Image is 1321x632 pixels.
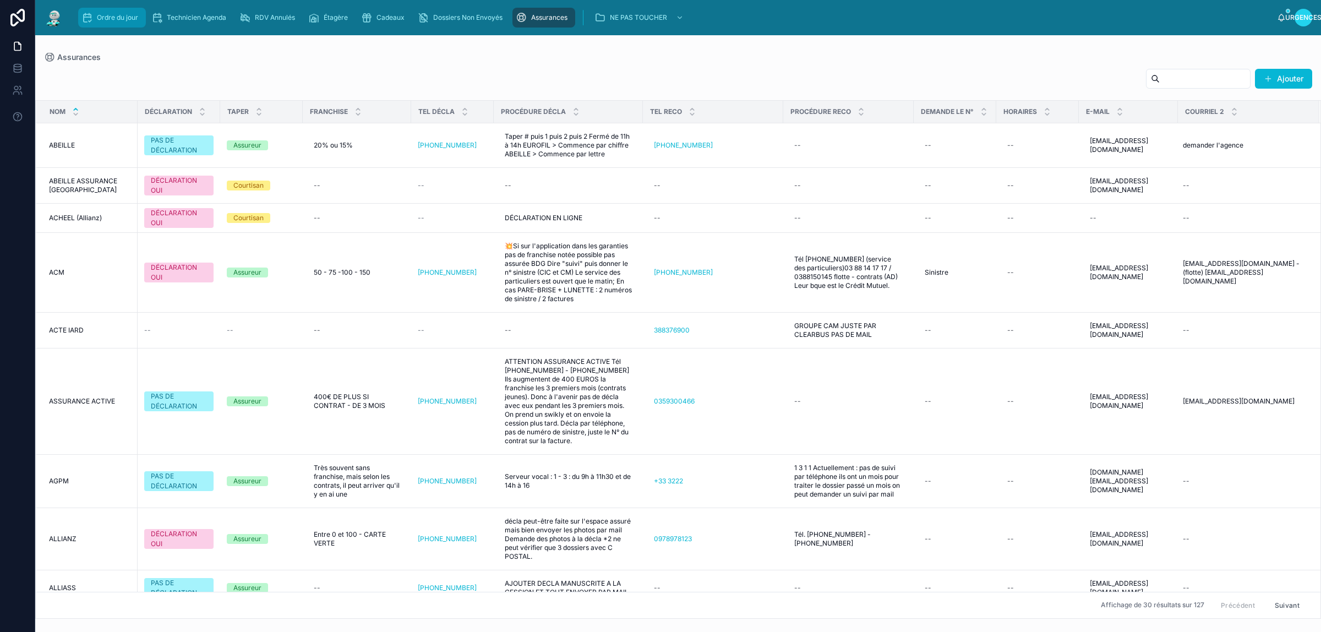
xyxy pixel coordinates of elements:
font: Assureur [233,268,261,276]
a: -- [1003,137,1072,154]
font: -- [794,214,801,222]
a: Ajouter [1255,69,1312,89]
font: Courtisan [233,214,264,222]
font: E-MAIL [1086,107,1110,116]
font: -- [654,584,660,592]
font: [EMAIL_ADDRESS][DOMAIN_NAME] [1183,397,1295,405]
a: PAS DE DÉCLARATION [144,471,214,491]
a: 0978978123 [654,535,692,543]
a: +33 3222 [654,477,683,486]
a: -- [649,177,777,194]
a: Technicien Agenda [148,8,234,28]
font: [EMAIL_ADDRESS][DOMAIN_NAME] [1090,579,1148,596]
a: ATTENTION ASSURANCE ACTIVE Tél [PHONE_NUMBER] - [PHONE_NUMBER] Ils augmentent de 400 EUROS la fra... [500,353,636,450]
font: -- [925,214,931,222]
a: ALLIANZ [49,535,131,543]
font: [PHONE_NUMBER] [418,584,477,592]
font: -- [314,181,320,189]
a: [PHONE_NUMBER] [649,137,777,154]
a: -- [418,214,487,222]
a: 💥Si sur l'application dans les garanties pas de franchise notée possible pas assurée BDG Dire "su... [500,237,636,308]
font: PROCÉDURE RECO [790,107,851,116]
a: [EMAIL_ADDRESS][DOMAIN_NAME] [1085,317,1171,344]
a: PAS DE DÉCLARATION [144,135,214,155]
a: [EMAIL_ADDRESS][DOMAIN_NAME] [1178,393,1306,410]
font: 0359300466 [654,397,695,405]
a: -- [920,579,990,597]
font: ATTENTION ASSURANCE ACTIVE Tél [PHONE_NUMBER] - [PHONE_NUMBER] Ils augmentent de 400 EUROS la fra... [505,357,631,445]
a: Assurances [44,52,101,63]
font: PROCÉDURE DÉCLA [501,107,566,116]
a: ASSURANCE ACTIVE [49,397,131,406]
a: ABEILLE [49,141,131,150]
a: [PHONE_NUMBER] [654,268,713,277]
font: TEL RECO [650,107,682,116]
font: Demande le n° [921,107,974,116]
font: Assurances [57,52,101,62]
font: -- [1007,326,1014,334]
a: Assureur [227,583,296,593]
font: Technicien Agenda [167,13,226,21]
font: demander l'agence [1183,141,1243,149]
a: [EMAIL_ADDRESS][DOMAIN_NAME] [1085,132,1171,159]
a: Très souvent sans franchise, mais selon les contrats, il peut arriver qu'il y en ai une [309,459,405,503]
a: Tél. [PHONE_NUMBER] - [PHONE_NUMBER] [790,526,907,552]
a: Assureur [227,396,296,406]
font: Affichage de 30 résultats sur 127 [1101,601,1204,609]
a: -- [920,530,990,548]
font: -- [505,326,511,334]
a: [EMAIL_ADDRESS][DOMAIN_NAME] - (flotte) [EMAIL_ADDRESS][DOMAIN_NAME] [1178,255,1306,290]
font: ACTE IARD [49,326,84,334]
font: décla peut-être faite sur l'espace assuré mais bien envoyer les photos par mail Demande des photo... [505,517,632,560]
font: DÉCLARATION OUI [151,176,197,194]
a: -- [1003,530,1072,548]
font: Assurances [531,13,567,21]
a: Courtisan [227,181,296,190]
a: [DOMAIN_NAME][EMAIL_ADDRESS][DOMAIN_NAME] [1085,464,1171,499]
a: [PHONE_NUMBER] [418,397,477,406]
font: Assureur [233,397,261,405]
font: Assureur [233,141,261,149]
a: -- [790,177,907,194]
font: Étagère [324,13,348,21]
a: AJOUTER DECLA MANUSCRITE A LA CESSION ET TOUT ENVOYER PAR MAIL [500,575,636,601]
font: Très souvent sans franchise, mais selon les contrats, il peut arriver qu'il y en ai une [314,464,401,498]
a: -- [649,579,777,597]
font: [PHONE_NUMBER] [418,535,477,543]
a: 50 - 75 -100 - 150 [309,264,405,281]
a: Assureur [227,476,296,486]
font: ABEILLE ASSURANCE [GEOGRAPHIC_DATA] [49,177,119,194]
a: Sinistre [920,264,990,281]
font: ACHEEL (Allianz) [49,214,102,222]
font: -- [314,326,320,334]
font: Serveur vocal : 1 - 3 : du 9h à 11h30 et de 14h à 16 [505,472,632,489]
a: [PHONE_NUMBER] [418,477,477,486]
font: 💥Si sur l'application dans les garanties pas de franchise notée possible pas assurée BDG Dire "su... [505,242,634,303]
a: Assurances [512,8,575,28]
a: Assureur [227,268,296,277]
a: demander l'agence [1178,137,1306,154]
a: Assureur [227,534,296,544]
a: [EMAIL_ADDRESS][DOMAIN_NAME] [1085,526,1171,552]
a: -- [309,579,405,597]
a: [PHONE_NUMBER] [418,268,477,277]
font: -- [144,326,151,334]
font: DÉCLARATION OUI [151,263,197,281]
font: COURRIEL 2 [1185,107,1224,116]
a: -- [790,209,907,227]
font: -- [1007,397,1014,405]
a: -- [418,181,487,190]
font: -- [794,141,801,149]
font: -- [1183,535,1189,543]
a: 388376900 [649,322,777,339]
font: PAS DE DÉCLARATION [151,579,197,597]
font: PAS DE DÉCLARATION [151,392,197,410]
font: Suivant [1275,601,1300,609]
a: -- [920,393,990,410]
font: TAPER [227,107,249,116]
font: [EMAIL_ADDRESS][DOMAIN_NAME] - (flotte) [EMAIL_ADDRESS][DOMAIN_NAME] [1183,259,1301,285]
a: 388376900 [654,326,690,335]
button: Suivant [1267,597,1307,614]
